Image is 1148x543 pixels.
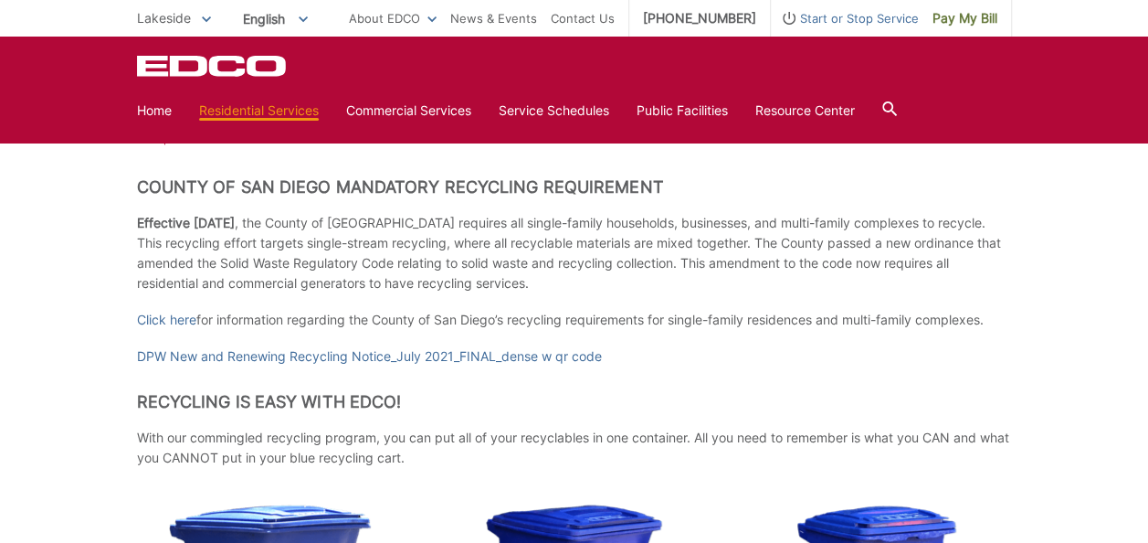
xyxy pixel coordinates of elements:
[137,215,235,230] strong: Effective [DATE]
[137,346,602,367] a: DPW New and Renewing Recycling Notice_July 2021_FINAL_dense w qr code
[499,101,609,121] a: Service Schedules
[137,428,1012,468] p: With our commingled recycling program, you can put all of your recyclables in one container. All ...
[137,213,1012,293] p: , the County of [GEOGRAPHIC_DATA] requires all single-family households, businesses, and multi-fa...
[137,55,289,77] a: EDCD logo. Return to the homepage.
[450,8,537,28] a: News & Events
[199,101,319,121] a: Residential Services
[137,101,172,121] a: Home
[137,392,1012,412] h2: Recycling is Easy with EDCO!
[346,101,471,121] a: Commercial Services
[137,310,196,330] a: Click here
[932,8,997,28] span: Pay My Bill
[137,177,1012,197] h2: County of San Diego Mandatory Recycling Requirement
[349,8,437,28] a: About EDCO
[229,4,321,34] span: English
[551,8,615,28] a: Contact Us
[637,101,728,121] a: Public Facilities
[755,101,855,121] a: Resource Center
[137,310,1012,330] p: for information regarding the County of San Diego’s recycling requirements for single-family resi...
[137,10,191,26] span: Lakeside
